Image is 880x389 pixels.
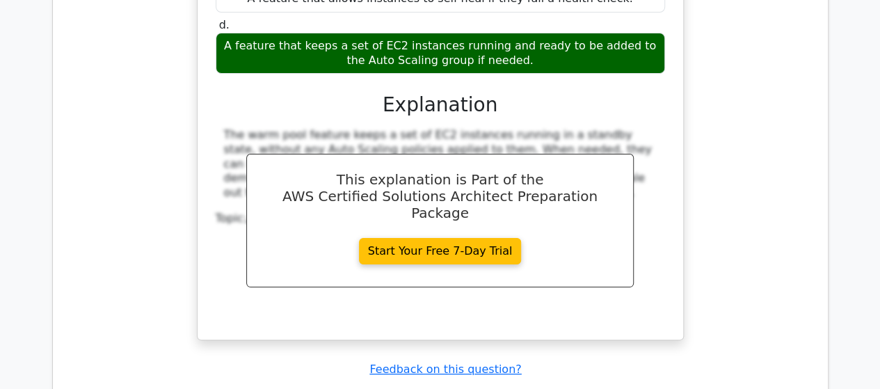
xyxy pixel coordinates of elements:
[224,128,657,200] div: The warm pool feature keeps a set of EC2 instances running in a standby state, without any Auto S...
[224,93,657,117] h3: Explanation
[359,238,522,264] a: Start Your Free 7-Day Trial
[219,18,230,31] span: d.
[369,363,521,376] a: Feedback on this question?
[216,212,665,226] div: Topic:
[216,33,665,74] div: A feature that keeps a set of EC2 instances running and ready to be added to the Auto Scaling gro...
